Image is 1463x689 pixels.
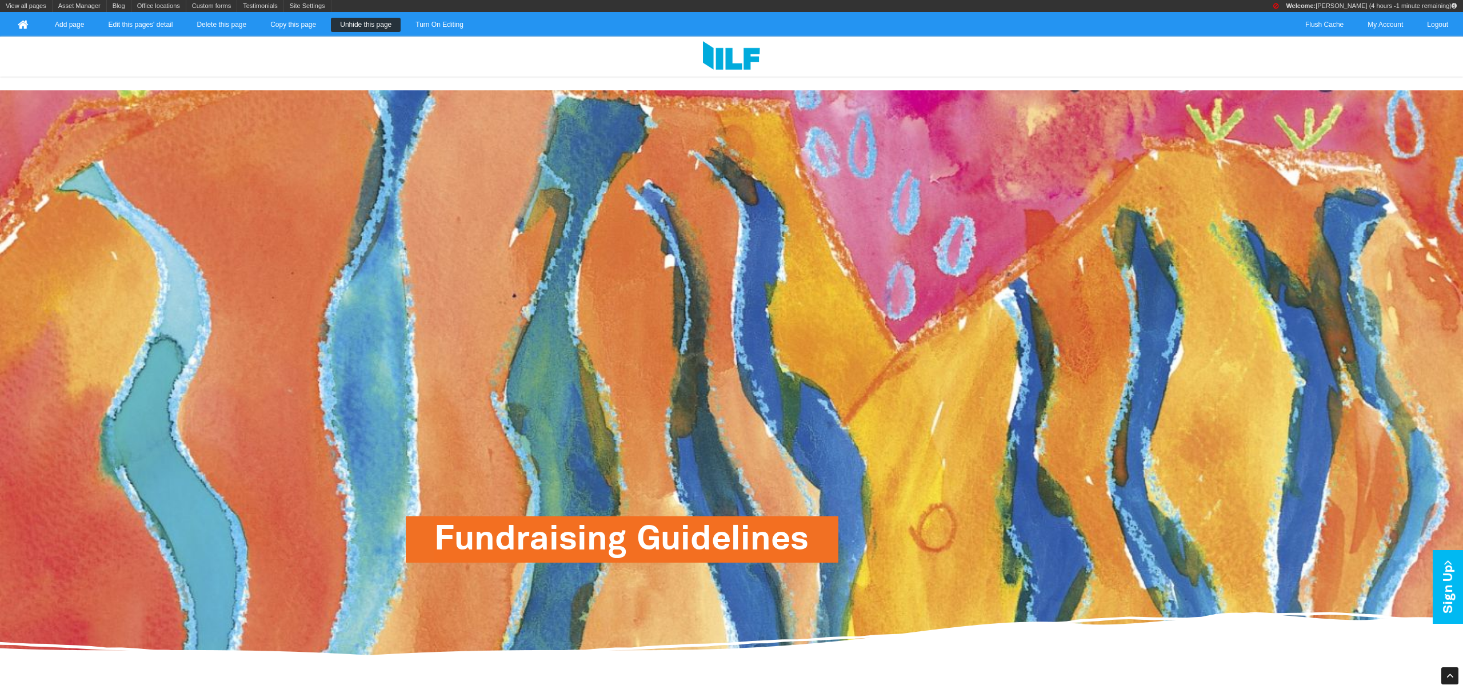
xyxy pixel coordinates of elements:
a: Flush Cache [1296,18,1353,32]
i: Your IP: 124.158.23.162 [1452,3,1457,9]
a: Copy this page [261,18,325,32]
a: Logout [1418,18,1457,32]
span: [PERSON_NAME] (4 hours -1 minute remaining) [1286,2,1457,9]
h1: Fundraising Guidelines [434,516,810,563]
a: Delete this page [187,18,255,32]
a: My Account [1358,18,1412,32]
i: Search engines have been instructed NOT to index this page. [1273,3,1278,9]
strong: Welcome: [1286,2,1316,9]
a: Edit this pages' detail [99,18,182,32]
a: Turn On Editing [406,18,473,32]
a: Add page [46,18,93,32]
div: Scroll Back to Top [1441,667,1458,684]
img: Logo [703,41,760,72]
a: Unhide this page [331,18,401,32]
